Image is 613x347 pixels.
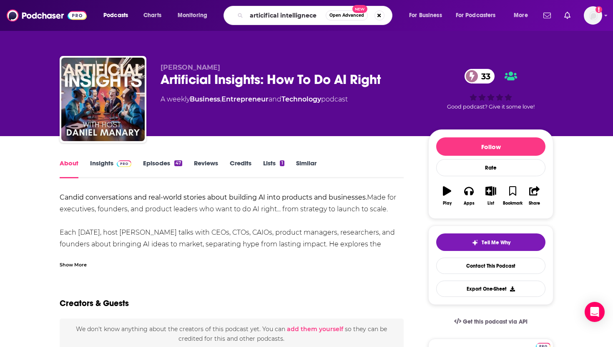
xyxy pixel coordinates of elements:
[409,10,442,21] span: For Business
[487,201,494,206] div: List
[172,9,218,22] button: open menu
[60,159,78,178] a: About
[465,69,495,84] a: 33
[220,95,221,103] span: ,
[230,159,251,178] a: Credits
[436,258,545,274] a: Contact This Podcast
[60,193,367,201] strong: Candid conversations and real-world stories about building AI into products and businesses.
[143,10,161,21] span: Charts
[231,6,400,25] div: Search podcasts, credits, & more...
[138,9,166,22] a: Charts
[443,201,452,206] div: Play
[480,181,502,211] button: List
[403,9,452,22] button: open menu
[60,298,129,309] h2: Creators & Guests
[194,159,218,178] a: Reviews
[246,9,326,22] input: Search podcasts, credits, & more...
[585,302,605,322] div: Open Intercom Messenger
[472,239,478,246] img: tell me why sparkle
[584,6,602,25] span: Logged in as SolComms
[584,6,602,25] button: Show profile menu
[329,13,364,18] span: Open Advanced
[352,5,367,13] span: New
[584,6,602,25] img: User Profile
[287,326,343,332] button: add them yourself
[90,159,131,178] a: InsightsPodchaser Pro
[436,159,545,176] div: Rate
[76,325,387,342] span: We don't know anything about the creators of this podcast yet . You can so they can be credited f...
[60,192,404,344] div: Made for executives, founders, and product leaders who want to do AI right... from strategy to la...
[540,8,554,23] a: Show notifications dropdown
[561,8,574,23] a: Show notifications dropdown
[103,10,128,21] span: Podcasts
[508,9,538,22] button: open menu
[190,95,220,103] a: Business
[281,95,321,103] a: Technology
[473,69,495,84] span: 33
[482,239,510,246] span: Tell Me Why
[428,63,553,115] div: 33Good podcast? Give it some love!
[161,94,348,104] div: A weekly podcast
[503,201,523,206] div: Bookmark
[447,104,535,110] span: Good podcast? Give it some love!
[436,181,458,211] button: Play
[161,63,220,71] span: [PERSON_NAME]
[524,181,545,211] button: Share
[296,159,317,178] a: Similar
[98,9,139,22] button: open menu
[514,10,528,21] span: More
[595,6,602,13] svg: Add a profile image
[61,58,145,141] img: Artificial Insights: How To Do AI Right
[463,318,528,325] span: Get this podcast via API
[458,181,480,211] button: Apps
[447,312,534,332] a: Get this podcast via API
[117,160,131,167] img: Podchaser Pro
[7,8,87,23] img: Podchaser - Follow, Share and Rate Podcasts
[529,201,540,206] div: Share
[326,10,368,20] button: Open AdvancedNew
[143,159,182,178] a: Episodes47
[174,160,182,166] div: 47
[464,201,475,206] div: Apps
[263,159,284,178] a: Lists1
[502,181,523,211] button: Bookmark
[269,95,281,103] span: and
[221,95,269,103] a: Entrepreneur
[178,10,207,21] span: Monitoring
[456,10,496,21] span: For Podcasters
[436,233,545,251] button: tell me why sparkleTell Me Why
[280,160,284,166] div: 1
[436,137,545,156] button: Follow
[436,281,545,297] button: Export One-Sheet
[450,9,508,22] button: open menu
